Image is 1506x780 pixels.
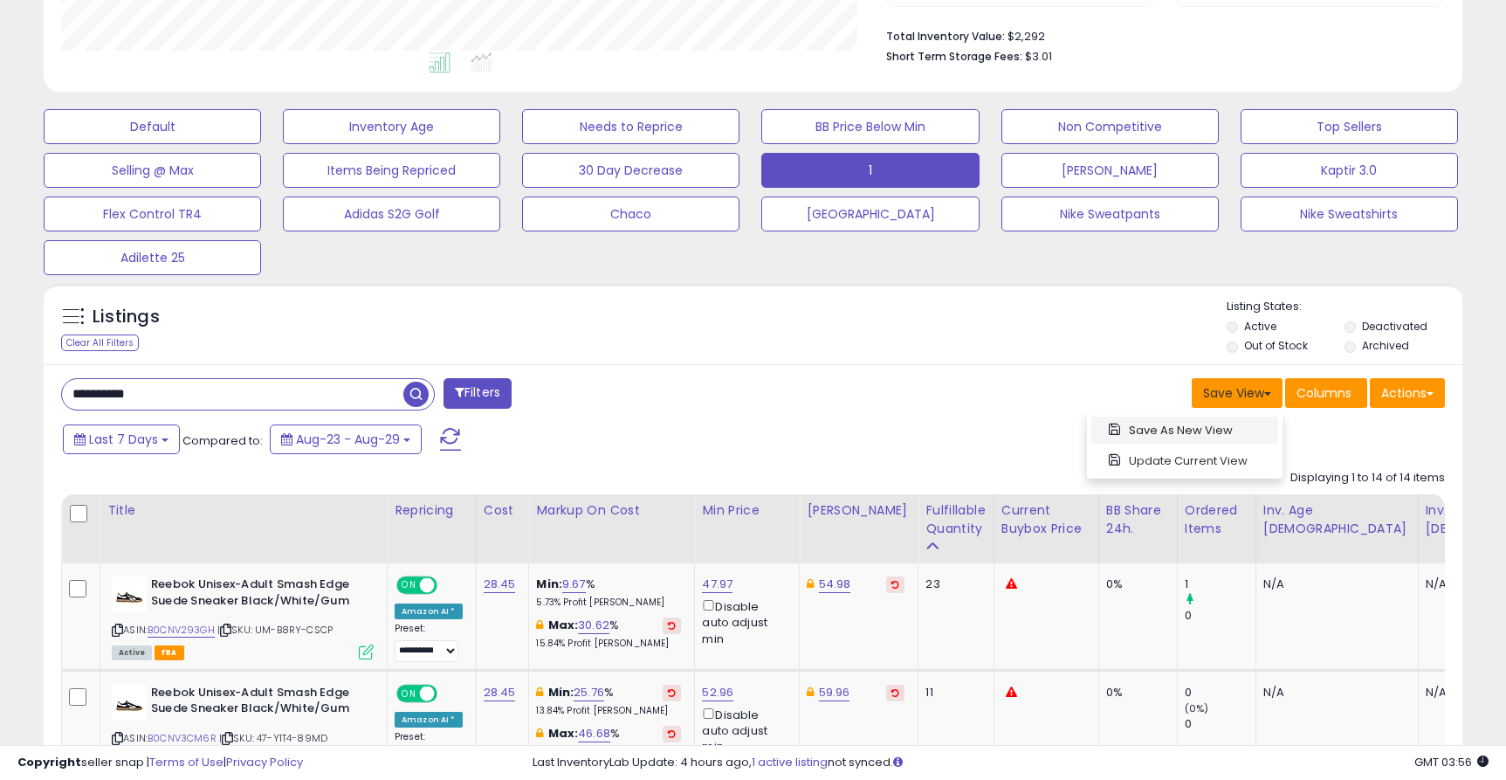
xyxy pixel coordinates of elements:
[536,685,681,717] div: %
[522,153,739,188] button: 30 Day Decrease
[536,501,687,520] div: Markup on Cost
[702,597,786,647] div: Disable auto adjust min
[1241,109,1458,144] button: Top Sellers
[1263,685,1405,701] div: N/A
[1362,338,1409,353] label: Archived
[533,755,1489,771] div: Last InventoryLab Update: 4 hours ago, not synced.
[1370,378,1445,408] button: Actions
[283,197,500,231] button: Adidas S2G Golf
[395,712,463,728] div: Amazon AI *
[296,431,400,448] span: Aug-23 - Aug-29
[1106,685,1164,701] div: 0%
[548,725,579,742] b: Max:
[536,705,681,717] p: 13.84% Profit [PERSON_NAME]
[17,754,81,770] strong: Copyright
[283,109,500,144] button: Inventory Age
[1241,153,1458,188] button: Kaptir 3.0
[1106,501,1170,538] div: BB Share 24h.
[548,684,574,701] b: Min:
[761,153,979,188] button: 1
[444,378,512,409] button: Filters
[226,754,303,770] a: Privacy Policy
[17,755,303,771] div: seller snap | |
[395,501,469,520] div: Repricing
[1241,197,1458,231] button: Nike Sweatshirts
[1185,576,1255,592] div: 1
[435,578,463,593] span: OFF
[112,685,374,766] div: ASIN:
[155,645,184,660] span: FBA
[182,432,263,449] span: Compared to:
[1414,754,1489,770] span: 2025-09-6 03:56 GMT
[484,684,516,701] a: 28.45
[283,153,500,188] button: Items Being Repriced
[761,197,979,231] button: [GEOGRAPHIC_DATA]
[1227,299,1462,315] p: Listing States:
[89,431,158,448] span: Last 7 Days
[529,494,695,563] th: The percentage added to the cost of goods (COGS) that forms the calculator for Min & Max prices.
[752,754,828,770] a: 1 active listing
[536,638,681,650] p: 15.84% Profit [PERSON_NAME]
[270,425,422,454] button: Aug-23 - Aug-29
[484,576,516,593] a: 28.45
[112,576,147,611] img: 31wXy6fXXeL._SL40_.jpg
[702,705,786,756] div: Disable auto adjust min
[1001,153,1219,188] button: [PERSON_NAME]
[536,726,681,758] div: %
[578,617,609,634] a: 30.62
[702,576,732,593] a: 47.97
[1244,319,1276,334] label: Active
[1185,608,1255,624] div: 0
[1185,701,1209,715] small: (0%)
[761,109,979,144] button: BB Price Below Min
[819,576,851,593] a: 54.98
[1192,378,1283,408] button: Save View
[1001,501,1091,538] div: Current Buybox Price
[886,29,1005,44] b: Total Inventory Value:
[536,597,681,609] p: 5.73% Profit [PERSON_NAME]
[819,684,850,701] a: 59.96
[1091,447,1278,474] a: Update Current View
[217,623,333,637] span: | SKU: UM-B8RY-CSCP
[536,618,681,650] div: %
[925,685,980,701] div: 11
[522,109,739,144] button: Needs to Reprice
[578,725,610,742] a: 46.68
[151,685,363,721] b: Reebok Unisex-Adult Smash Edge Suede Sneaker Black/White/Gum
[1290,470,1445,487] div: Displaying 1 to 14 of 14 items
[107,501,380,520] div: Title
[63,425,180,454] button: Last 7 Days
[1263,501,1411,538] div: Inv. Age [DEMOGRAPHIC_DATA]
[1244,338,1308,353] label: Out of Stock
[886,24,1432,45] li: $2,292
[1001,109,1219,144] button: Non Competitive
[93,305,160,329] h5: Listings
[148,623,215,638] a: B0CNV293GH
[1263,576,1405,592] div: N/A
[44,240,261,275] button: Adilette 25
[435,686,463,701] span: OFF
[1362,319,1427,334] label: Deactivated
[807,501,911,520] div: [PERSON_NAME]
[702,501,792,520] div: Min Price
[574,684,604,701] a: 25.76
[1285,378,1367,408] button: Columns
[44,197,261,231] button: Flex Control TR4
[112,685,147,720] img: 31wXy6fXXeL._SL40_.jpg
[562,576,586,593] a: 9.67
[1185,501,1248,538] div: Ordered Items
[1001,197,1219,231] button: Nike Sweatpants
[151,576,363,613] b: Reebok Unisex-Adult Smash Edge Suede Sneaker Black/White/Gum
[548,617,579,633] b: Max:
[702,684,733,701] a: 52.96
[398,686,420,701] span: ON
[484,501,522,520] div: Cost
[886,49,1022,64] b: Short Term Storage Fees:
[44,153,261,188] button: Selling @ Max
[398,578,420,593] span: ON
[1025,48,1052,65] span: $3.01
[536,576,681,609] div: %
[1185,716,1255,732] div: 0
[1185,685,1255,701] div: 0
[395,604,463,619] div: Amazon AI *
